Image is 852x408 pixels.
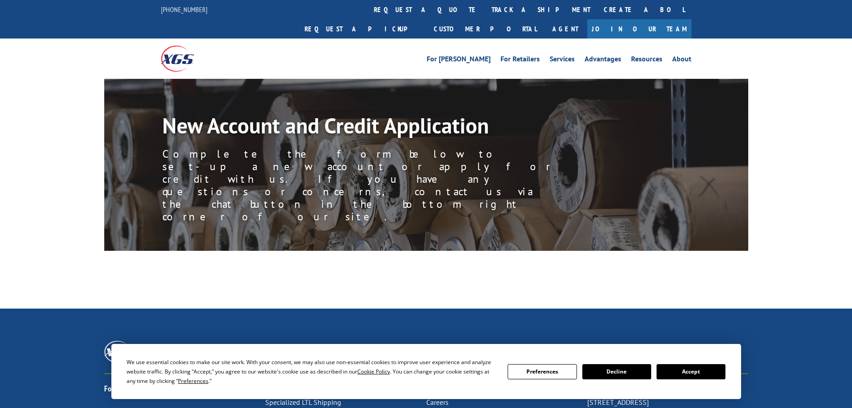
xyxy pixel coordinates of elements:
a: [PHONE_NUMBER] [161,5,208,14]
a: Specialized LTL Shipping [265,398,341,407]
a: Services [550,56,575,65]
a: Resources [631,56,662,65]
a: Request a pickup [298,19,427,39]
p: Complete the form below to set-up a new account or apply for credit with us. If you have any ques... [162,148,565,223]
a: For [PERSON_NAME], Manufacturers, & Importers [104,383,246,394]
div: We use essential cookies to make our site work. With your consent, we may also use non-essential ... [127,357,497,386]
span: Preferences [178,377,208,385]
a: Agent [543,19,587,39]
span: Cookie Policy [357,368,390,375]
a: Join Our Team [587,19,691,39]
img: XGS_Logos_ALL_2024_All_White [104,341,133,363]
button: Preferences [508,364,576,379]
a: Customer Portal [427,19,543,39]
a: For [PERSON_NAME] [427,56,491,65]
a: About [672,56,691,65]
a: Careers [426,398,449,407]
a: Advantages [585,56,621,65]
div: Cookie Consent Prompt [111,344,741,399]
button: Accept [657,364,725,379]
a: For Retailers [500,56,540,65]
h1: New Account and Credit Application [162,115,565,141]
button: Decline [582,364,651,379]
